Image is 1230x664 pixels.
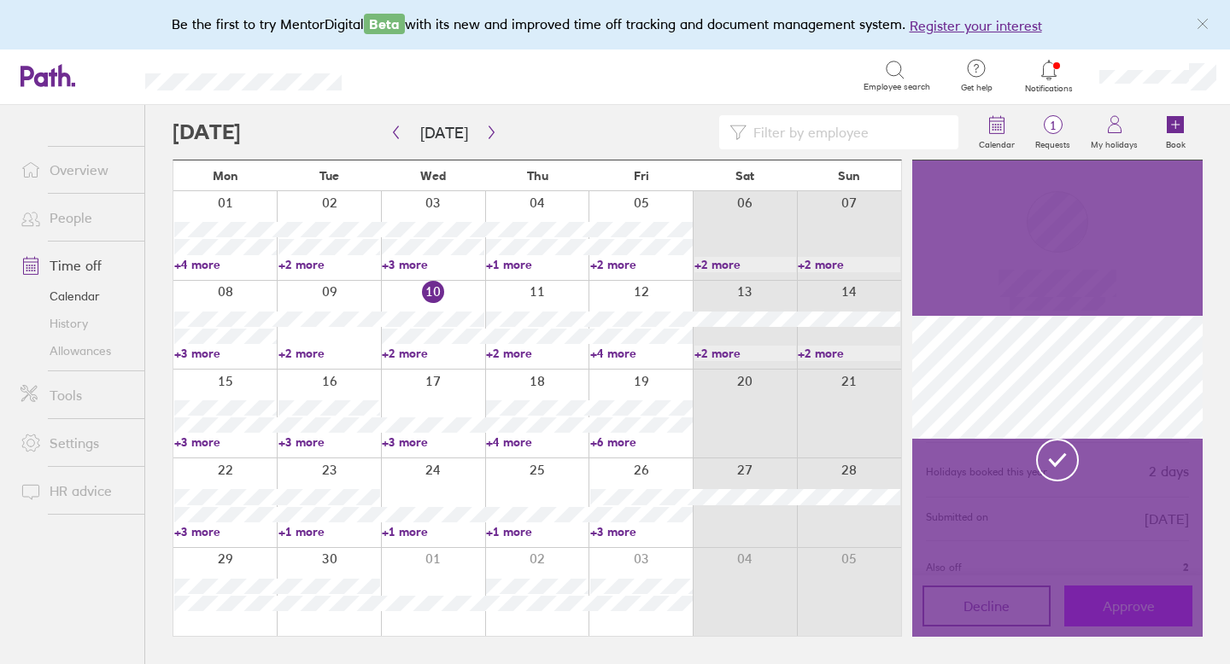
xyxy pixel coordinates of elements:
span: Employee search [864,82,930,92]
a: Time off [7,248,144,282]
a: +4 more [486,434,589,450]
a: History [7,310,144,337]
a: People [7,201,144,235]
a: +2 more [694,257,797,272]
a: +1 more [486,524,589,539]
a: Book [1148,105,1203,160]
a: 1Requests [1025,105,1081,160]
a: +3 more [590,524,693,539]
a: +3 more [278,434,381,450]
a: Calendar [7,282,144,310]
span: Mon [213,169,238,183]
span: Wed [420,169,446,183]
a: Calendar [969,105,1025,160]
a: +2 more [694,346,797,361]
a: Overview [7,153,144,187]
a: +3 more [174,434,277,450]
a: Tools [7,378,144,412]
a: +4 more [174,257,277,272]
label: My holidays [1081,135,1148,150]
input: Filter by employee [747,116,948,149]
span: 1 [1025,119,1081,132]
a: Notifications [1022,58,1077,94]
span: Thu [527,169,548,183]
button: [DATE] [407,119,482,147]
a: +1 more [486,257,589,272]
a: +1 more [278,524,381,539]
div: Search [388,67,431,83]
span: Tue [319,169,339,183]
span: Get help [949,83,1004,93]
a: HR advice [7,474,144,508]
span: Sun [838,169,860,183]
a: Allowances [7,337,144,364]
div: Be the first to try MentorDigital with its new and improved time off tracking and document manage... [172,14,1059,36]
span: Sat [735,169,754,183]
a: +2 more [590,257,693,272]
a: +2 more [798,346,900,361]
span: Notifications [1022,84,1077,94]
a: +4 more [590,346,693,361]
a: My holidays [1081,105,1148,160]
a: +2 more [798,257,900,272]
a: +2 more [486,346,589,361]
button: Register your interest [910,15,1042,36]
a: +6 more [590,434,693,450]
a: +3 more [382,434,484,450]
a: +3 more [174,346,277,361]
span: Beta [364,14,405,34]
label: Requests [1025,135,1081,150]
span: Fri [634,169,649,183]
a: +1 more [382,524,484,539]
a: +3 more [382,257,484,272]
a: Settings [7,426,144,460]
a: +3 more [174,524,277,539]
a: +2 more [278,346,381,361]
a: +2 more [278,257,381,272]
label: Book [1156,135,1196,150]
label: Calendar [969,135,1025,150]
a: +2 more [382,346,484,361]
